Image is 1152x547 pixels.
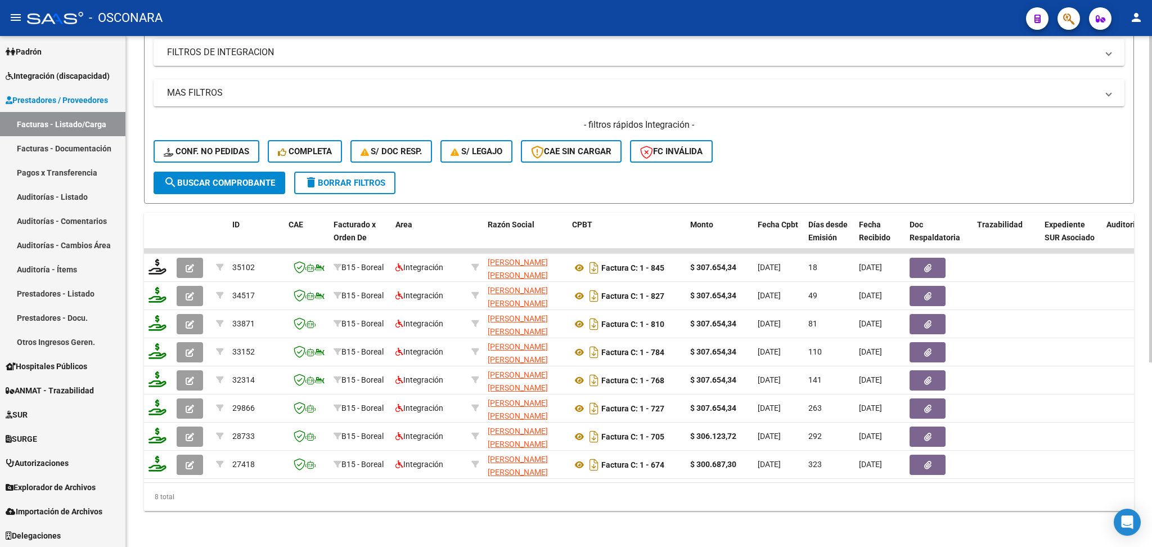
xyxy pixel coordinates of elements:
strong: $ 300.687,30 [690,460,736,469]
span: 35102 [232,263,255,272]
h4: - filtros rápidos Integración - [154,119,1124,131]
button: Buscar Comprobante [154,172,285,194]
i: Descargar documento [587,400,601,418]
span: 81 [808,319,817,328]
i: Descargar documento [587,343,601,361]
span: 292 [808,432,822,441]
span: Monto [690,220,713,229]
span: [PERSON_NAME] [PERSON_NAME] [488,427,548,449]
span: Explorador de Archivos [6,481,96,494]
span: Delegaciones [6,530,61,542]
datatable-header-cell: Doc Respaldatoria [905,213,973,262]
datatable-header-cell: Fecha Recibido [854,213,905,262]
div: Open Intercom Messenger [1114,509,1141,536]
span: Padrón [6,46,42,58]
span: Razón Social [488,220,534,229]
div: 27937503488 [488,312,563,336]
strong: $ 307.654,34 [690,403,736,413]
button: Borrar Filtros [294,172,395,194]
span: ANMAT - Trazabilidad [6,384,94,397]
mat-icon: delete [304,176,318,189]
strong: Factura C: 1 - 705 [601,432,664,441]
span: 323 [808,460,822,469]
div: 8 total [144,483,1134,511]
strong: Factura C: 1 - 674 [601,460,664,469]
span: 28733 [232,432,255,441]
mat-expansion-panel-header: FILTROS DE INTEGRACION [154,39,1124,66]
mat-panel-title: MAS FILTROS [167,87,1097,99]
span: Integración [395,375,443,384]
div: 27937503488 [488,340,563,364]
div: 27937503488 [488,369,563,392]
span: B15 - Boreal [341,263,384,272]
span: [DATE] [758,319,781,328]
span: 263 [808,403,822,413]
span: 49 [808,291,817,300]
button: Conf. no pedidas [154,140,259,163]
strong: Factura C: 1 - 727 [601,404,664,413]
datatable-header-cell: Monto [686,213,753,262]
span: Expediente SUR Asociado [1045,220,1095,242]
span: [DATE] [758,403,781,413]
span: Auditoria [1106,220,1140,229]
span: B15 - Boreal [341,291,384,300]
span: Fecha Recibido [859,220,890,242]
span: Integración [395,403,443,413]
span: S/ Doc Resp. [361,146,422,156]
button: CAE SIN CARGAR [521,140,622,163]
span: [DATE] [859,403,882,413]
div: 27937503488 [488,284,563,308]
strong: $ 307.654,34 [690,263,736,272]
span: 110 [808,347,822,356]
i: Descargar documento [587,315,601,333]
span: Integración (discapacidad) [6,70,110,82]
span: [PERSON_NAME] [PERSON_NAME] [488,342,548,364]
strong: $ 307.654,34 [690,291,736,300]
mat-panel-title: FILTROS DE INTEGRACION [167,46,1097,59]
span: SUR [6,409,28,421]
span: FC Inválida [640,146,703,156]
datatable-header-cell: CPBT [568,213,686,262]
span: Integración [395,460,443,469]
span: 29866 [232,403,255,413]
strong: Factura C: 1 - 810 [601,320,664,329]
button: Completa [268,140,342,163]
span: Autorizaciones [6,457,69,469]
span: [DATE] [859,347,882,356]
span: [PERSON_NAME] [PERSON_NAME] [488,455,548,477]
span: 18 [808,263,817,272]
span: ID [232,220,240,229]
datatable-header-cell: Razón Social [483,213,568,262]
span: Doc Respaldatoria [910,220,960,242]
datatable-header-cell: Fecha Cpbt [753,213,804,262]
span: 141 [808,375,822,384]
strong: $ 307.654,34 [690,319,736,328]
span: Area [395,220,412,229]
span: [PERSON_NAME] [PERSON_NAME] [488,286,548,308]
datatable-header-cell: CAE [284,213,329,262]
div: 27937503488 [488,256,563,280]
span: Buscar Comprobante [164,178,275,188]
button: FC Inválida [630,140,713,163]
div: 27937503488 [488,453,563,477]
span: Importación de Archivos [6,505,102,518]
i: Descargar documento [587,456,601,474]
span: B15 - Boreal [341,347,384,356]
mat-icon: person [1129,11,1143,24]
span: Integración [395,291,443,300]
i: Descargar documento [587,287,601,305]
span: [DATE] [859,319,882,328]
span: S/ legajo [451,146,502,156]
span: B15 - Boreal [341,432,384,441]
span: 34517 [232,291,255,300]
span: B15 - Boreal [341,375,384,384]
span: [DATE] [758,460,781,469]
i: Descargar documento [587,371,601,389]
strong: Factura C: 1 - 845 [601,263,664,272]
div: 27937503488 [488,397,563,420]
span: Conf. no pedidas [164,146,249,156]
datatable-header-cell: Area [391,213,467,262]
span: [PERSON_NAME] [PERSON_NAME] [488,398,548,420]
span: [DATE] [859,375,882,384]
span: [DATE] [859,432,882,441]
